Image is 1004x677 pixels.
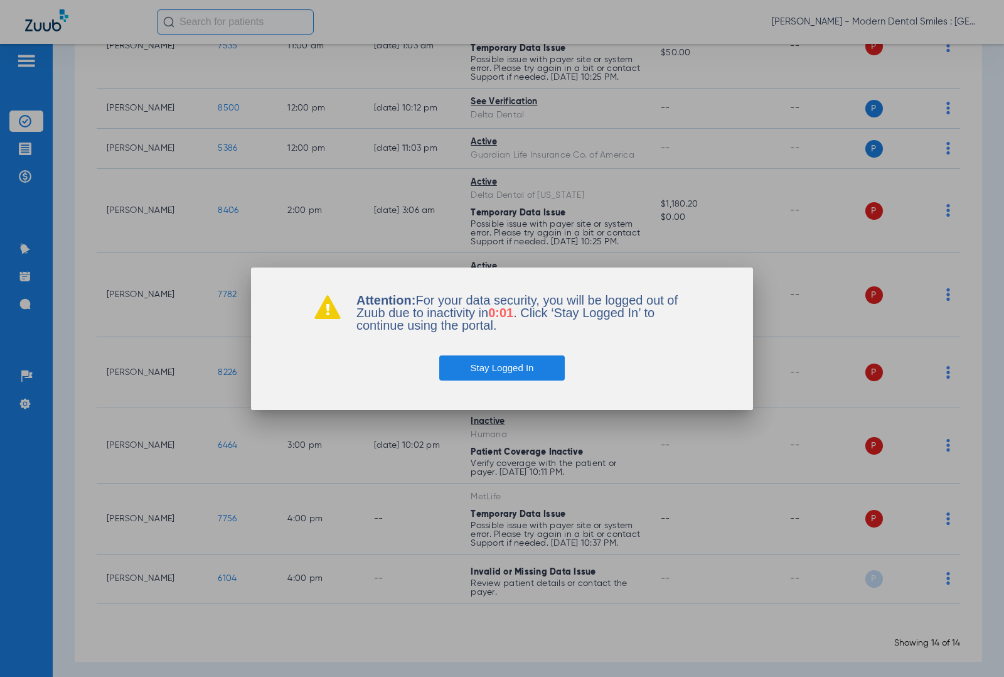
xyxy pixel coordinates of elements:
[314,294,341,319] img: warning
[488,306,513,320] span: 0:01
[439,355,565,381] button: Stay Logged In
[356,293,415,307] b: Attention:
[356,294,690,332] p: For your data security, you will be logged out of Zuub due to inactivity in . Click ‘Stay Logged ...
[941,617,1004,677] iframe: Chat Widget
